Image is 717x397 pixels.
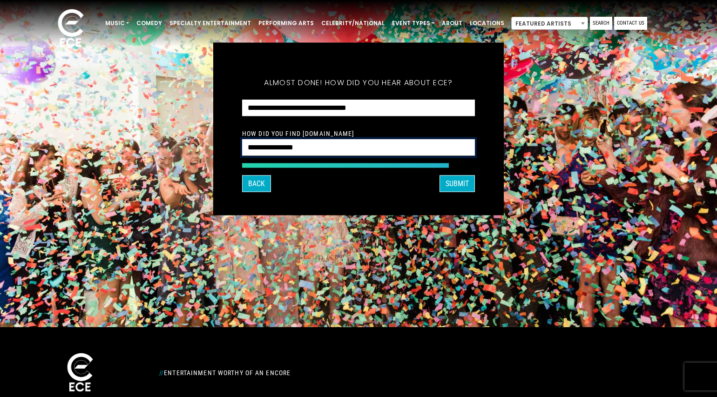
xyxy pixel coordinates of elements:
span: // [159,369,164,377]
button: SUBMIT [440,175,475,192]
a: Music [101,15,133,31]
a: Event Types [388,15,438,31]
a: Comedy [133,15,166,31]
a: Specialty Entertainment [166,15,255,31]
a: Celebrity/National [318,15,388,31]
a: Locations [466,15,508,31]
button: Back [242,175,271,192]
select: How did you hear about ECE [242,99,475,116]
h5: Almost done! How did you hear about ECE? [242,66,475,99]
a: Contact Us [614,17,647,30]
img: ece_new_logo_whitev2-1.png [57,350,103,396]
img: ece_new_logo_whitev2-1.png [47,7,94,52]
span: Featured Artists [512,17,588,30]
label: How Did You Find [DOMAIN_NAME] [242,129,355,137]
a: Search [590,17,612,30]
a: Performing Arts [255,15,318,31]
a: About [438,15,466,31]
div: Entertainment Worthy of an Encore [154,365,461,380]
span: Featured Artists [511,17,588,30]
